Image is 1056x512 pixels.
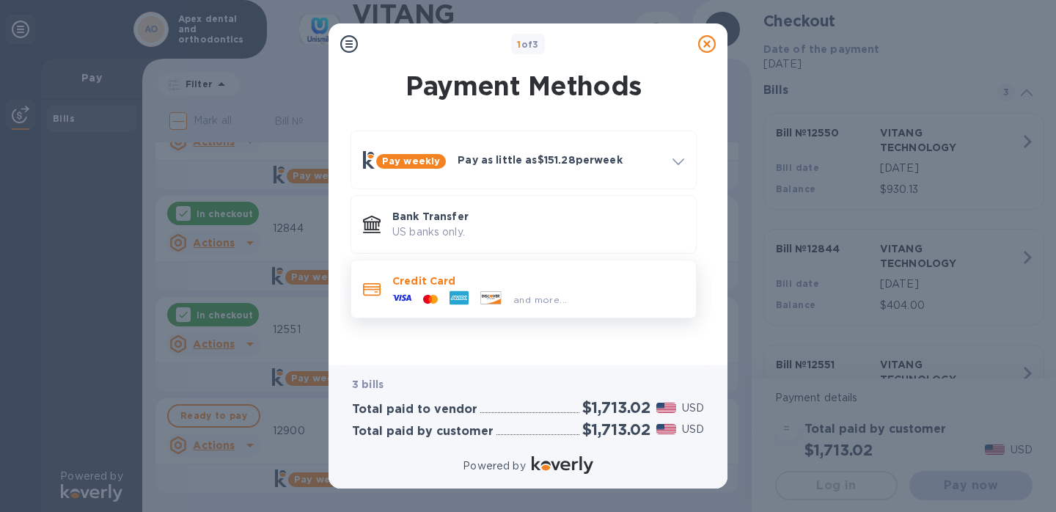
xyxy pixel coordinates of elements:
p: Credit Card [392,274,684,288]
b: 3 bills [352,378,384,390]
h2: $1,713.02 [582,398,650,417]
h1: Payment Methods [348,70,700,101]
b: Pay weekly [382,156,440,167]
h3: Total paid to vendor [352,403,477,417]
p: Bank Transfer [392,209,684,224]
h2: $1,713.02 [582,420,650,439]
img: USD [656,403,676,413]
p: Pay as little as $151.28 per week [458,153,661,167]
p: USD [682,422,704,437]
b: of 3 [517,39,539,50]
span: 1 [517,39,521,50]
span: and more... [513,294,567,305]
p: USD [682,401,704,416]
h3: Total paid by customer [352,425,494,439]
img: Logo [532,456,593,474]
img: USD [656,424,676,434]
p: US banks only. [392,224,684,240]
p: Powered by [463,458,525,474]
